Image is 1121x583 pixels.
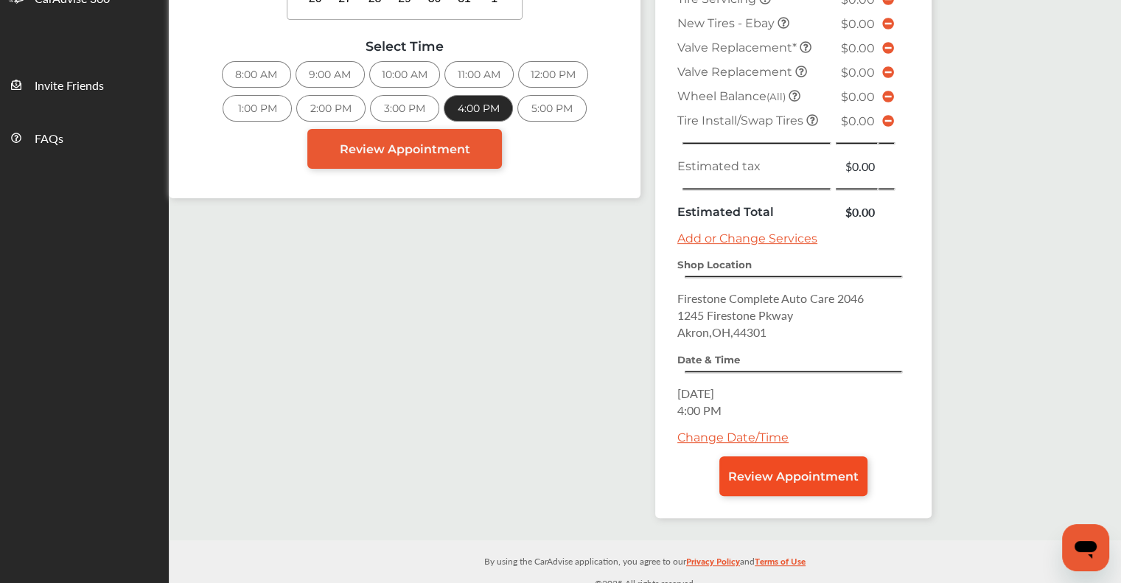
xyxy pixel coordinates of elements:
small: (All) [766,91,786,102]
td: Estimated tax [674,154,835,178]
a: Privacy Policy [686,553,740,576]
iframe: Button to launch messaging window [1062,524,1109,571]
div: 8:00 AM [222,61,291,88]
a: Review Appointment [719,456,867,496]
span: FAQs [35,130,63,149]
span: 1245 Firestone Pkway [677,307,793,324]
span: $0.00 [841,90,875,104]
span: Review Appointment [728,469,859,483]
span: Review Appointment [340,142,470,156]
span: Akron , OH , 44301 [677,324,766,341]
span: $0.00 [841,114,875,128]
span: $0.00 [841,41,875,55]
span: New Tires - Ebay [677,16,778,30]
p: By using the CarAdvise application, you agree to our and [169,553,1121,568]
div: 3:00 PM [370,95,439,122]
span: Valve Replacement [677,65,795,79]
span: [DATE] [677,385,714,402]
a: Terms of Use [755,553,806,576]
span: Invite Friends [35,77,104,96]
td: Estimated Total [674,200,835,224]
div: 2:00 PM [296,95,366,122]
span: Firestone Complete Auto Care 2046 [677,290,864,307]
span: $0.00 [841,66,875,80]
span: $0.00 [841,17,875,31]
div: 11:00 AM [444,61,514,88]
div: Select Time [184,38,626,54]
span: Valve Replacement* [677,41,800,55]
strong: Shop Location [677,259,752,270]
div: 4:00 PM [444,95,513,122]
a: Change Date/Time [677,430,789,444]
div: 1:00 PM [223,95,292,122]
strong: Date & Time [677,354,740,366]
a: Add or Change Services [677,231,817,245]
div: 12:00 PM [518,61,588,88]
td: $0.00 [835,200,878,224]
div: 10:00 AM [369,61,440,88]
span: 4:00 PM [677,402,722,419]
div: 9:00 AM [296,61,365,88]
span: Wheel Balance [677,89,789,103]
td: $0.00 [835,154,878,178]
div: 5:00 PM [517,95,587,122]
span: Tire Install/Swap Tires [677,114,806,128]
a: Review Appointment [307,129,502,169]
